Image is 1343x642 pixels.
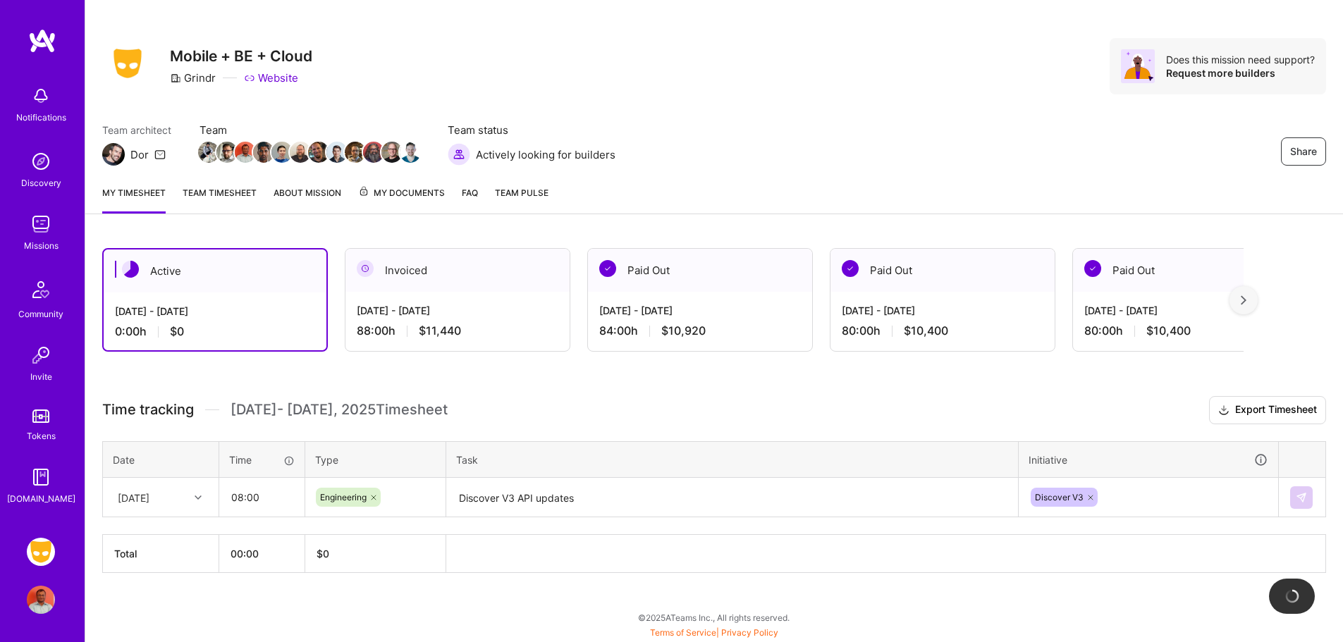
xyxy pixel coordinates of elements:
[1296,492,1307,503] img: Submit
[1084,303,1286,318] div: [DATE] - [DATE]
[170,47,312,65] h3: Mobile + BE + Cloud
[650,627,778,638] span: |
[170,324,184,339] span: $0
[271,142,293,163] img: Team Member Avatar
[115,304,315,319] div: [DATE] - [DATE]
[220,479,304,516] input: HH:MM
[16,110,66,125] div: Notifications
[235,142,256,163] img: Team Member Avatar
[448,143,470,166] img: Actively looking for builders
[102,44,153,82] img: Company Logo
[326,142,348,163] img: Team Member Avatar
[253,142,274,163] img: Team Member Avatar
[830,249,1055,292] div: Paid Out
[448,479,1017,517] textarea: Discover V3 API updates
[357,303,558,318] div: [DATE] - [DATE]
[381,142,403,163] img: Team Member Avatar
[842,303,1043,318] div: [DATE] - [DATE]
[102,123,171,137] span: Team architect
[305,441,446,478] th: Type
[345,142,366,163] img: Team Member Avatar
[320,492,367,502] span: Engineering
[102,143,125,166] img: Team Architect
[1241,295,1246,305] img: right
[24,238,59,253] div: Missions
[1218,403,1229,418] i: icon Download
[495,185,548,214] a: Team Pulse
[1166,53,1315,66] div: Does this mission need support?
[364,140,383,164] a: Team Member Avatar
[317,548,329,560] span: $ 0
[255,140,273,164] a: Team Member Avatar
[1290,144,1317,159] span: Share
[32,409,49,423] img: tokens
[274,185,341,214] a: About Mission
[154,149,166,160] i: icon Mail
[27,538,55,566] img: Grindr: Mobile + BE + Cloud
[721,627,778,638] a: Privacy Policy
[358,185,445,201] span: My Documents
[200,123,419,137] span: Team
[599,303,801,318] div: [DATE] - [DATE]
[27,147,55,175] img: discovery
[346,140,364,164] a: Team Member Avatar
[1281,137,1326,166] button: Share
[357,323,558,338] div: 88:00 h
[23,538,59,566] a: Grindr: Mobile + BE + Cloud
[357,260,374,277] img: Invoiced
[291,140,309,164] a: Team Member Avatar
[1209,396,1326,424] button: Export Timesheet
[244,70,298,85] a: Website
[23,586,59,614] a: User Avatar
[309,140,328,164] a: Team Member Avatar
[85,600,1343,635] div: © 2025 ATeams Inc., All rights reserved.
[195,494,202,501] i: icon Chevron
[102,185,166,214] a: My timesheet
[170,70,216,85] div: Grindr
[1290,486,1314,509] div: null
[24,273,58,307] img: Community
[130,147,149,162] div: Dor
[476,147,615,162] span: Actively looking for builders
[401,140,419,164] a: Team Member Avatar
[231,401,448,419] span: [DATE] - [DATE] , 2025 Timesheet
[1035,492,1084,502] span: Discover V3
[198,142,219,163] img: Team Member Avatar
[102,401,194,419] span: Time tracking
[236,140,255,164] a: Team Member Avatar
[290,142,311,163] img: Team Member Avatar
[27,463,55,491] img: guide book
[1166,66,1315,80] div: Request more builders
[122,261,139,278] img: Active
[419,323,461,338] span: $11,440
[18,307,63,321] div: Community
[1084,260,1101,277] img: Paid Out
[115,324,315,339] div: 0:00 h
[1084,323,1286,338] div: 80:00 h
[103,535,219,573] th: Total
[904,323,948,338] span: $10,400
[30,369,52,384] div: Invite
[358,185,445,214] a: My Documents
[328,140,346,164] a: Team Member Avatar
[118,490,149,505] div: [DATE]
[400,142,421,163] img: Team Member Avatar
[842,260,859,277] img: Paid Out
[1146,323,1191,338] span: $10,400
[27,82,55,110] img: bell
[599,260,616,277] img: Paid Out
[383,140,401,164] a: Team Member Avatar
[170,73,181,84] i: icon CompanyGray
[229,452,295,467] div: Time
[495,187,548,198] span: Team Pulse
[216,142,238,163] img: Team Member Avatar
[661,323,706,338] span: $10,920
[363,142,384,163] img: Team Member Avatar
[1073,249,1297,292] div: Paid Out
[1121,49,1155,83] img: Avatar
[345,249,570,292] div: Invoiced
[446,441,1019,478] th: Task
[650,627,716,638] a: Terms of Service
[27,586,55,614] img: User Avatar
[21,175,61,190] div: Discovery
